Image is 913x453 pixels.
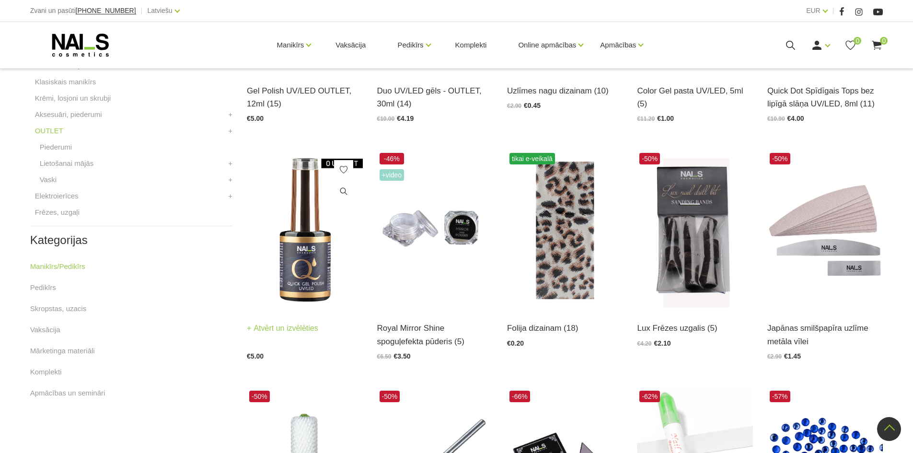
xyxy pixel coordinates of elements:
span: -50% [639,153,660,164]
span: €1.45 [784,352,801,360]
a: Vaski [40,174,57,186]
a: Manikīrs/Pedikīrs [30,261,85,272]
span: €6.50 [377,353,392,360]
div: Zvani un pasūti [30,5,136,17]
a: Folija dizainam (18) [507,322,623,335]
a: Lietošanai mājās [40,158,94,169]
span: 0 [880,37,888,45]
span: -62% [639,391,660,402]
span: -46% [380,153,404,164]
a: Vaksācija [30,324,60,336]
a: [PHONE_NUMBER] [76,7,136,14]
span: | [141,5,143,17]
span: €2.90 [767,353,782,360]
a: Uzlīmes nagu dizainam (10) [507,84,623,97]
a: Manikīrs [277,26,304,64]
a: Lux Frēzes uzgalis (5) [637,322,752,335]
span: €0.45 [524,102,541,109]
a: Piederumi [40,141,72,153]
img: Japānas smilšpapīra uzlīmes priekš metāla vīļu pamatnēm.Veidi:- Buff 240 10pcs- File 240 10pcs- F... [767,151,883,310]
a: 0 [844,39,856,51]
a: Pedikīrs [397,26,423,64]
a: Krēmi, losjoni un skrubji [35,93,111,104]
a: Apmācības [600,26,636,64]
a: Apmācības un semināri [30,387,105,399]
span: tikai e-veikalā [509,153,555,164]
span: €3.50 [394,352,411,360]
a: Aksesuāri, piederumi [35,109,102,120]
span: €5.00 [247,352,264,360]
span: +Video [380,169,404,181]
span: €2.90 [507,103,521,109]
a: Frēzes, uzgaļi [35,207,80,218]
span: €4.20 [637,340,651,347]
span: -50% [380,391,400,402]
a: + [228,174,232,186]
img: Dizaina folijaFolija dizaina veidošanai. Piemērota gan modelētiem nagiem, gan gēllakas pārklājuma... [507,151,623,310]
span: -50% [770,153,790,164]
span: €11.20 [637,116,655,122]
a: Color Gel pasta UV/LED, 5ml (5) [637,84,752,110]
a: Japānas smilšpapīra uzlīme metāla vīlei [767,322,883,348]
a: Royal Mirror Shine spoguļefekta pūderis (5) [377,322,493,348]
a: Elektroierīces [35,190,79,202]
a: Pedikīrs [30,282,56,293]
span: €4.00 [787,115,804,122]
a: Quick Dot Spīdīgais Tops bez lipīgā slāņa UV/LED, 8ml (11) [767,84,883,110]
span: €10.00 [377,116,395,122]
span: €5.00 [247,115,264,122]
span: €4.19 [397,115,414,122]
span: -50% [249,391,270,402]
a: Klasiskais manikīrs [35,76,96,88]
span: €1.00 [657,115,674,122]
a: + [228,190,232,202]
h2: Kategorijas [30,234,232,246]
span: -66% [509,391,530,402]
a: + [228,158,232,169]
a: 0 [871,39,883,51]
a: Duo UV/LED gēls - OUTLET, 30ml (14) [377,84,493,110]
a: Vaksācija [328,22,373,68]
span: 0 [854,37,861,45]
a: + [228,125,232,137]
a: OUTLET [35,125,63,137]
a: Atvērt un izvēlēties [247,322,318,335]
a: Latviešu [148,5,173,16]
a: Mārketinga materiāli [30,345,95,357]
a: Gel Polish UV/LED OUTLET, 12ml (15) [247,84,362,110]
span: €0.20 [507,339,524,347]
span: €10.90 [767,116,785,122]
img: Frēzes uzgaļi ātrai un efektīvai gēla un gēllaku noņemšanai, aparāta manikīra un aparāta pedikīra... [637,151,752,310]
a: Online apmācības [518,26,576,64]
span: | [832,5,834,17]
a: Komplekti [448,22,495,68]
a: Skropstas, uzacis [30,303,87,314]
a: + [228,109,232,120]
a: EUR [806,5,821,16]
a: Komplekti [30,366,62,378]
span: €2.10 [654,339,670,347]
img: Ātri, ērti un vienkārši!Intensīvi pigmentēta gellaka, kas perfekti klājas arī vienā slānī, tādā v... [247,151,362,310]
span: -57% [770,391,790,402]
img: Augstas kvalitātes, glazūras efekta dizaina pūderis lieliskam pērļu spīdumam.... [377,151,493,310]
